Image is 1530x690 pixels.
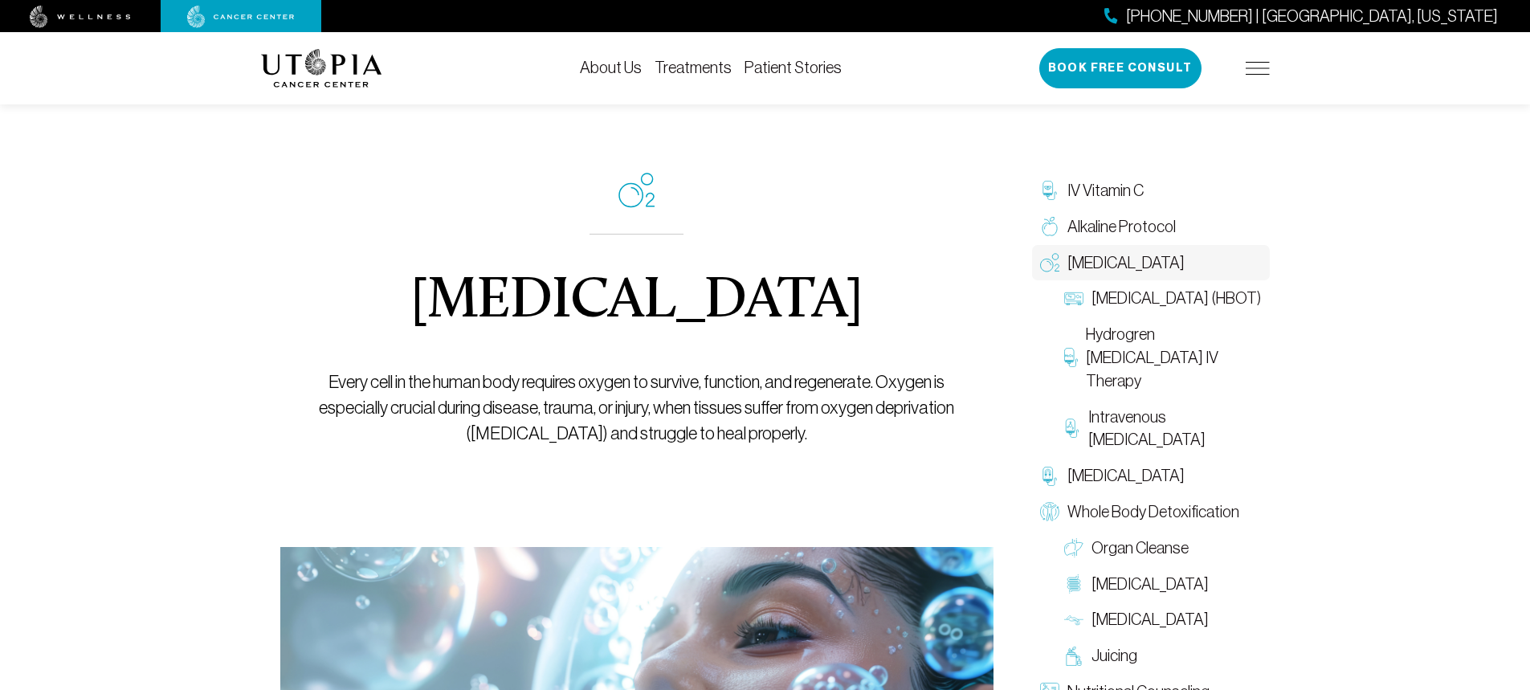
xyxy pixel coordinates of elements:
[1040,253,1059,272] img: Oxygen Therapy
[30,6,131,28] img: wellness
[1064,348,1078,367] img: Hydrogren Peroxide IV Therapy
[1091,608,1209,631] span: [MEDICAL_DATA]
[1091,644,1137,668] span: Juicing
[618,173,655,208] img: icon
[1091,537,1189,560] span: Organ Cleanse
[1064,610,1083,630] img: Lymphatic Massage
[1056,399,1270,459] a: Intravenous [MEDICAL_DATA]
[1040,217,1059,236] img: Alkaline Protocol
[1067,215,1176,239] span: Alkaline Protocol
[1040,502,1059,521] img: Whole Body Detoxification
[1032,458,1270,494] a: [MEDICAL_DATA]
[1032,173,1270,209] a: IV Vitamin C
[1064,538,1083,557] img: Organ Cleanse
[1104,5,1498,28] a: [PHONE_NUMBER] | [GEOGRAPHIC_DATA], [US_STATE]
[1086,323,1262,392] span: Hydrogren [MEDICAL_DATA] IV Therapy
[1040,181,1059,200] img: IV Vitamin C
[410,273,863,331] h1: [MEDICAL_DATA]
[1091,573,1209,596] span: [MEDICAL_DATA]
[1064,574,1083,594] img: Colon Therapy
[1067,500,1239,524] span: Whole Body Detoxification
[1032,245,1270,281] a: [MEDICAL_DATA]
[1064,418,1081,438] img: Intravenous Ozone Therapy
[1056,280,1270,316] a: [MEDICAL_DATA] (HBOT)
[1056,602,1270,638] a: [MEDICAL_DATA]
[1056,530,1270,566] a: Organ Cleanse
[1091,287,1261,310] span: [MEDICAL_DATA] (HBOT)
[1040,467,1059,486] img: Chelation Therapy
[1056,566,1270,602] a: [MEDICAL_DATA]
[1064,647,1083,666] img: Juicing
[1039,48,1202,88] button: Book Free Consult
[1056,638,1270,674] a: Juicing
[580,59,642,76] a: About Us
[1088,406,1261,452] span: Intravenous [MEDICAL_DATA]
[261,49,382,88] img: logo
[1064,289,1083,308] img: Hyperbaric Oxygen Therapy (HBOT)
[745,59,842,76] a: Patient Stories
[1032,494,1270,530] a: Whole Body Detoxification
[187,6,295,28] img: cancer center
[1067,179,1144,202] span: IV Vitamin C
[316,369,957,447] p: Every cell in the human body requires oxygen to survive, function, and regenerate. Oxygen is espe...
[1032,209,1270,245] a: Alkaline Protocol
[1246,62,1270,75] img: icon-hamburger
[1126,5,1498,28] span: [PHONE_NUMBER] | [GEOGRAPHIC_DATA], [US_STATE]
[655,59,732,76] a: Treatments
[1067,464,1185,488] span: [MEDICAL_DATA]
[1056,316,1270,398] a: Hydrogren [MEDICAL_DATA] IV Therapy
[1067,251,1185,275] span: [MEDICAL_DATA]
